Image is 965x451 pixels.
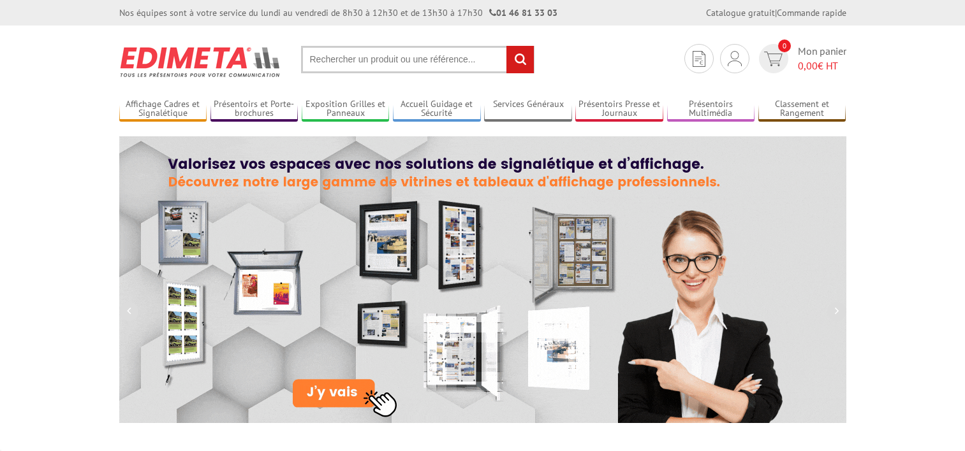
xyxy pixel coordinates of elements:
a: Présentoirs Presse et Journaux [575,99,663,120]
span: Mon panier [798,44,846,73]
div: Nos équipes sont à votre service du lundi au vendredi de 8h30 à 12h30 et de 13h30 à 17h30 [119,6,557,19]
a: Commande rapide [777,7,846,18]
input: Rechercher un produit ou une référence... [301,46,534,73]
span: € HT [798,59,846,73]
div: | [706,6,846,19]
img: devis rapide [693,51,705,67]
input: rechercher [506,46,534,73]
a: Exposition Grilles et Panneaux [302,99,390,120]
a: Classement et Rangement [758,99,846,120]
a: Présentoirs Multimédia [667,99,755,120]
img: devis rapide [728,51,742,66]
a: devis rapide 0 Mon panier 0,00€ HT [756,44,846,73]
a: Présentoirs et Porte-brochures [210,99,298,120]
img: Présentoir, panneau, stand - Edimeta - PLV, affichage, mobilier bureau, entreprise [119,38,282,85]
span: 0,00 [798,59,818,72]
span: 0 [778,39,791,52]
a: Services Généraux [484,99,572,120]
strong: 01 46 81 33 03 [489,7,557,18]
a: Catalogue gratuit [706,7,775,18]
a: Accueil Guidage et Sécurité [393,99,481,120]
a: Affichage Cadres et Signalétique [119,99,207,120]
img: devis rapide [764,52,783,66]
